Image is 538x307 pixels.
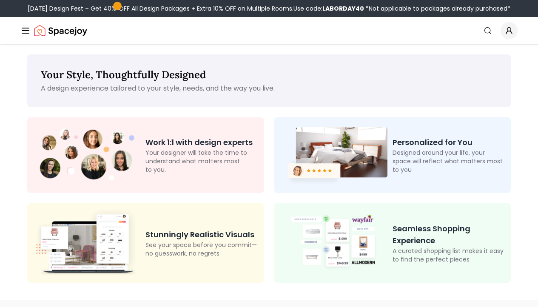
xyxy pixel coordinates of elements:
img: 3D Design [34,210,140,276]
p: Work 1:1 with design experts [145,136,257,148]
span: *Not applicable to packages already purchased* [364,4,510,13]
p: Personalized for You [393,136,504,148]
img: Spacejoy Logo [34,22,87,39]
p: A design experience tailored to your style, needs, and the way you live. [41,83,497,94]
p: Seamless Shopping Experience [393,223,504,247]
div: [DATE] Design Fest – Get 40% OFF All Design Packages + Extra 10% OFF on Multiple Rooms. [28,4,510,13]
img: Design Experts [34,125,140,185]
img: Room Design [281,124,387,186]
b: LABORDAY40 [322,4,364,13]
p: Stunningly Realistic Visuals [145,229,257,241]
p: Designed around your life, your space will reflect what matters most to you [393,148,504,174]
img: Shop Design [281,213,387,273]
p: Your designer will take the time to understand what matters most to you. [145,148,257,174]
span: Use code: [293,4,364,13]
nav: Global [20,17,518,44]
a: Spacejoy [34,22,87,39]
p: See your space before you commit—no guesswork, no regrets [145,241,257,258]
p: Your Style, Thoughtfully Designed [41,68,497,82]
p: A curated shopping list makes it easy to find the perfect pieces [393,247,504,264]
